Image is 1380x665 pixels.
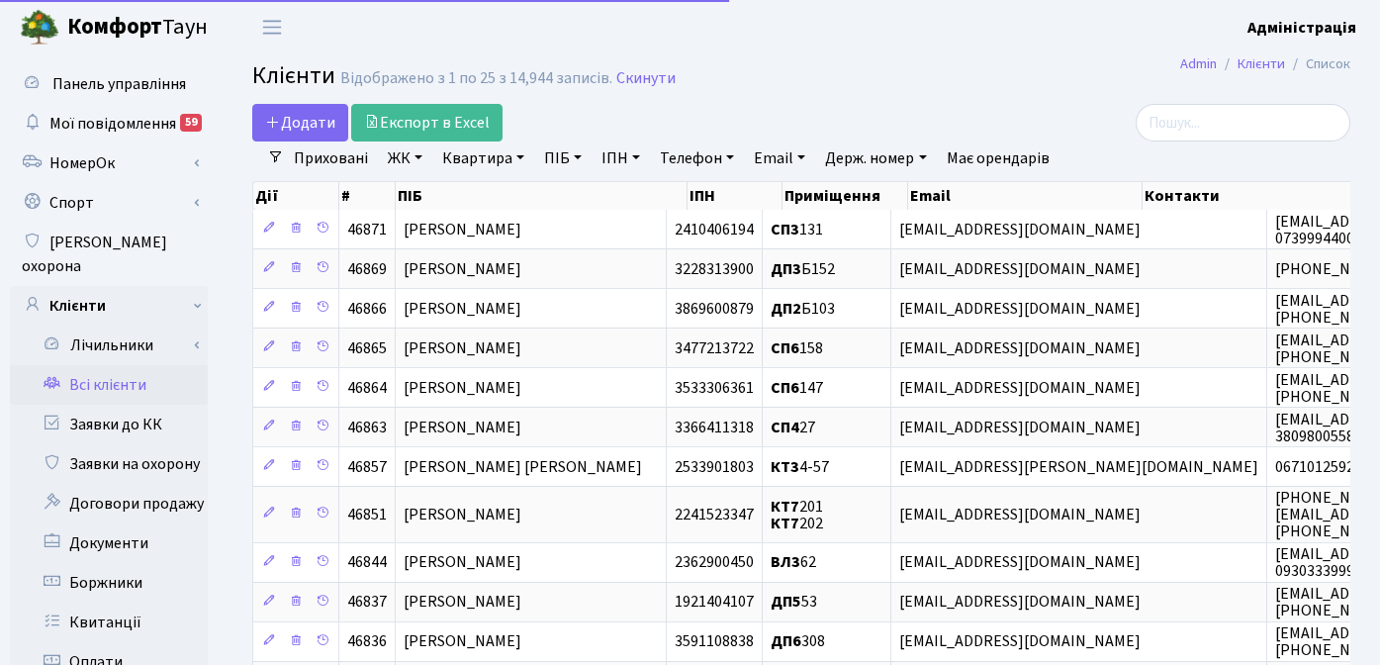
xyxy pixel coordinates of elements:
[247,11,297,44] button: Переключити навігацію
[10,143,208,183] a: НомерОк
[1247,16,1356,40] a: Адміністрація
[1275,456,1354,478] span: 0671012592
[1180,53,1217,74] a: Admin
[404,504,521,525] span: [PERSON_NAME]
[675,258,754,280] span: 3228313900
[771,219,823,240] span: 131
[675,337,754,359] span: 3477213722
[20,8,59,47] img: logo.png
[616,69,676,88] a: Скинути
[351,104,503,142] a: Експорт в Excel
[771,496,799,518] b: КТ7
[771,298,835,320] span: Б103
[10,563,208,603] a: Боржники
[688,182,783,210] th: ІПН
[347,298,387,320] span: 46866
[10,603,208,642] a: Квитанції
[404,337,521,359] span: [PERSON_NAME]
[380,142,430,175] a: ЖК
[771,219,799,240] b: СП3
[347,337,387,359] span: 46865
[10,523,208,563] a: Документи
[252,58,335,93] span: Клієнти
[899,417,1141,438] span: [EMAIL_ADDRESS][DOMAIN_NAME]
[536,142,590,175] a: ПІБ
[67,11,208,45] span: Таун
[771,456,799,478] b: КТ3
[675,377,754,399] span: 3533306361
[771,456,829,478] span: 4-57
[675,631,754,653] span: 3591108838
[899,504,1141,525] span: [EMAIL_ADDRESS][DOMAIN_NAME]
[771,337,823,359] span: 158
[771,552,816,574] span: 62
[899,631,1141,653] span: [EMAIL_ADDRESS][DOMAIN_NAME]
[347,258,387,280] span: 46869
[10,223,208,286] a: [PERSON_NAME] охорона
[434,142,532,175] a: Квартира
[347,417,387,438] span: 46863
[23,326,208,365] a: Лічильники
[404,417,521,438] span: [PERSON_NAME]
[1150,44,1380,85] nav: breadcrumb
[1247,17,1356,39] b: Адміністрація
[347,377,387,399] span: 46864
[1143,182,1377,210] th: Контакти
[899,337,1141,359] span: [EMAIL_ADDRESS][DOMAIN_NAME]
[675,298,754,320] span: 3869600879
[10,286,208,326] a: Клієнти
[1285,53,1350,75] li: Список
[899,298,1141,320] span: [EMAIL_ADDRESS][DOMAIN_NAME]
[10,444,208,484] a: Заявки на охорону
[675,456,754,478] span: 2533901803
[771,592,801,614] b: ДП5
[347,631,387,653] span: 46836
[10,405,208,444] a: Заявки до КК
[594,142,648,175] a: ІПН
[771,496,823,534] span: 201 202
[1238,53,1285,74] a: Клієнти
[1136,104,1350,142] input: Пошук...
[253,182,339,210] th: Дії
[67,11,162,43] b: Комфорт
[347,592,387,614] span: 46837
[675,219,754,240] span: 2410406194
[404,219,521,240] span: [PERSON_NAME]
[771,513,799,534] b: КТ7
[10,365,208,405] a: Всі клієнти
[347,219,387,240] span: 46871
[675,504,754,525] span: 2241523347
[404,552,521,574] span: [PERSON_NAME]
[180,114,202,132] div: 59
[286,142,376,175] a: Приховані
[404,456,642,478] span: [PERSON_NAME] [PERSON_NAME]
[675,552,754,574] span: 2362900450
[939,142,1058,175] a: Має орендарів
[340,69,612,88] div: Відображено з 1 по 25 з 14,944 записів.
[339,182,396,210] th: #
[265,112,335,134] span: Додати
[347,504,387,525] span: 46851
[252,104,348,142] a: Додати
[899,377,1141,399] span: [EMAIL_ADDRESS][DOMAIN_NAME]
[396,182,688,210] th: ПІБ
[771,631,825,653] span: 308
[782,182,908,210] th: Приміщення
[771,377,799,399] b: СП6
[817,142,934,175] a: Держ. номер
[908,182,1143,210] th: Email
[52,73,186,95] span: Панель управління
[899,258,1141,280] span: [EMAIL_ADDRESS][DOMAIN_NAME]
[899,456,1258,478] span: [EMAIL_ADDRESS][PERSON_NAME][DOMAIN_NAME]
[771,337,799,359] b: СП6
[10,104,208,143] a: Мої повідомлення59
[10,64,208,104] a: Панель управління
[771,417,799,438] b: СП4
[347,456,387,478] span: 46857
[404,258,521,280] span: [PERSON_NAME]
[771,417,815,438] span: 27
[746,142,813,175] a: Email
[49,113,176,135] span: Мої повідомлення
[652,142,742,175] a: Телефон
[771,258,835,280] span: Б152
